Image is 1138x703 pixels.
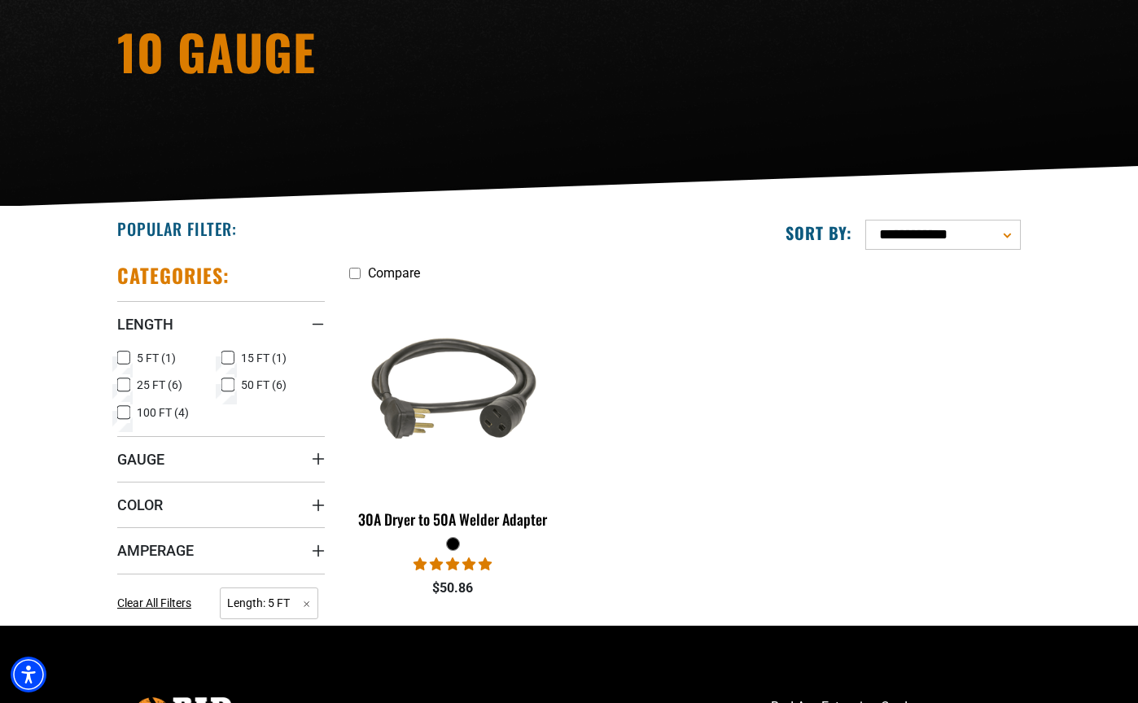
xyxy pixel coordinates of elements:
[117,482,325,527] summary: Color
[117,315,173,334] span: Length
[11,657,46,692] div: Accessibility Menu
[241,379,287,391] span: 50 FT (6)
[137,407,189,418] span: 100 FT (4)
[220,587,318,619] span: Length: 5 FT
[117,596,191,609] span: Clear All Filters
[137,352,176,364] span: 5 FT (1)
[368,265,420,281] span: Compare
[349,512,557,526] div: 30A Dryer to 50A Welder Adapter
[117,541,194,560] span: Amperage
[786,222,852,243] label: Sort by:
[349,289,557,536] a: black 30A Dryer to 50A Welder Adapter
[117,436,325,482] summary: Gauge
[117,263,230,288] h2: Categories:
[117,450,164,469] span: Gauge
[117,595,198,612] a: Clear All Filters
[117,527,325,573] summary: Amperage
[137,379,182,391] span: 25 FT (6)
[414,557,492,572] span: 5.00 stars
[349,579,557,598] div: $50.86
[117,27,711,76] h1: 10 Gauge
[117,496,163,514] span: Color
[220,595,318,610] a: Length: 5 FT
[117,218,237,239] h2: Popular Filter:
[117,301,325,347] summary: Length
[351,297,556,484] img: black
[241,352,287,364] span: 15 FT (1)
